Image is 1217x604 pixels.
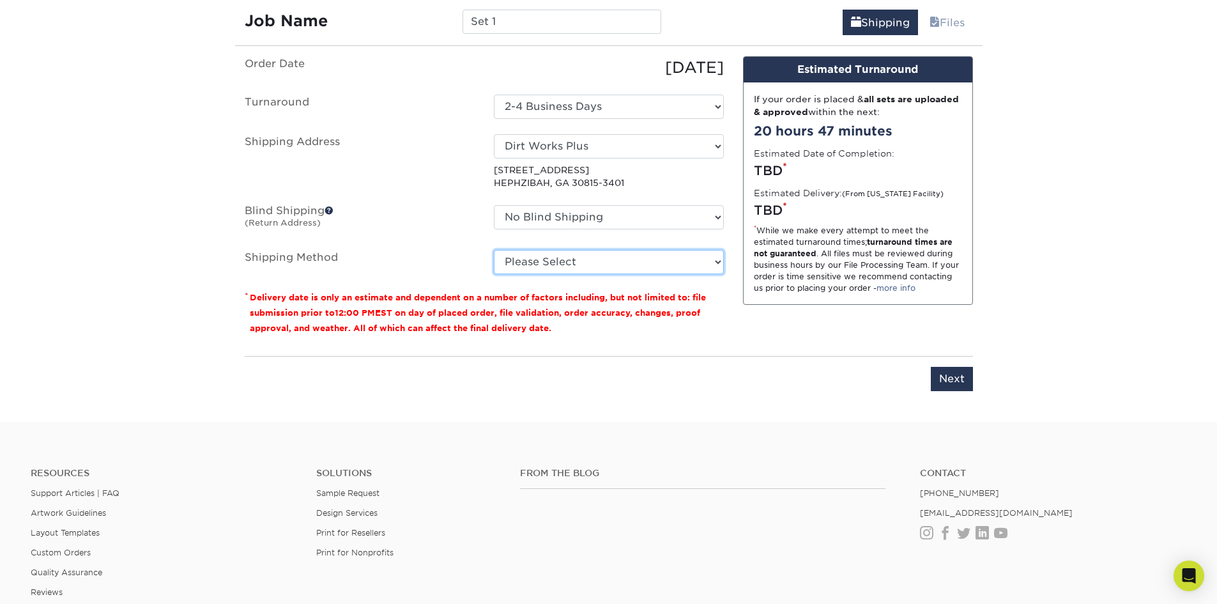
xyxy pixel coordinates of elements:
[494,164,724,190] p: [STREET_ADDRESS] HEPHZIBAH, GA 30815-3401
[250,293,706,333] small: Delivery date is only an estimate and dependent on a number of factors including, but not limited...
[754,201,962,220] div: TBD
[754,161,962,180] div: TBD
[316,488,379,498] a: Sample Request
[754,121,962,141] div: 20 hours 47 minutes
[842,190,944,198] small: (From [US_STATE] Facility)
[520,468,885,479] h4: From the Blog
[3,565,109,600] iframe: Google Customer Reviews
[31,528,100,538] a: Layout Templates
[920,508,1073,518] a: [EMAIL_ADDRESS][DOMAIN_NAME]
[31,548,91,557] a: Custom Orders
[235,205,484,235] label: Blind Shipping
[31,488,119,498] a: Support Articles | FAQ
[316,508,378,518] a: Design Services
[1174,561,1204,591] div: Open Intercom Messenger
[31,508,106,518] a: Artwork Guidelines
[484,56,733,79] div: [DATE]
[463,10,661,34] input: Enter a job name
[754,225,962,294] div: While we make every attempt to meet the estimated turnaround times; . All files must be reviewed ...
[235,56,484,79] label: Order Date
[31,468,297,479] h4: Resources
[316,468,501,479] h4: Solutions
[316,548,394,557] a: Print for Nonprofits
[876,283,915,293] a: more info
[235,134,484,190] label: Shipping Address
[235,95,484,119] label: Turnaround
[754,187,944,199] label: Estimated Delivery:
[744,57,972,82] div: Estimated Turnaround
[851,17,861,29] span: shipping
[931,367,973,391] input: Next
[920,488,999,498] a: [PHONE_NUMBER]
[235,250,484,274] label: Shipping Method
[843,10,918,35] a: Shipping
[754,93,962,119] div: If your order is placed & within the next:
[921,10,973,35] a: Files
[920,468,1186,479] a: Contact
[245,12,328,30] strong: Job Name
[245,218,321,228] small: (Return Address)
[335,308,375,318] span: 12:00 PM
[754,237,953,258] strong: turnaround times are not guaranteed
[930,17,940,29] span: files
[754,147,894,160] label: Estimated Date of Completion:
[316,528,385,538] a: Print for Resellers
